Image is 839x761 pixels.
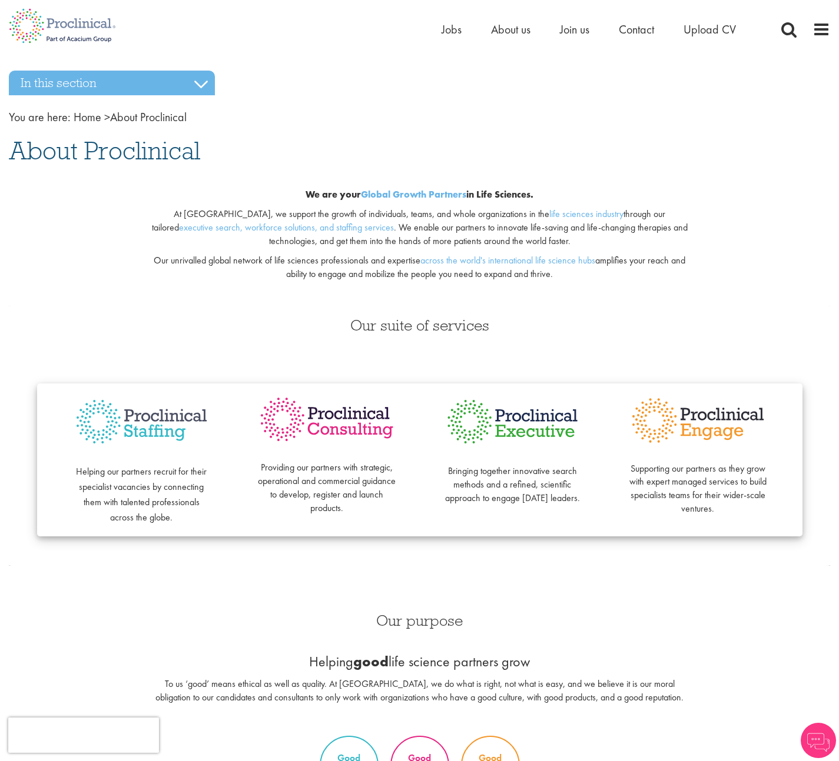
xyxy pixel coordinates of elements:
[149,652,691,672] p: Helping life science partners grow
[353,652,389,670] b: good
[104,109,110,125] span: >
[629,449,767,516] p: Supporting our partners as they grow with expert managed services to build specialists teams for ...
[491,22,530,37] a: About us
[9,135,200,166] span: About Proclinical
[9,71,215,95] h3: In this section
[74,109,101,125] a: breadcrumb link to Home
[149,613,691,628] h3: Our purpose
[629,395,767,446] img: Proclinical Engage
[443,451,582,505] p: Bringing together innovative search methods and a refined, scientific approach to engage [DATE] l...
[8,717,159,753] iframe: reCAPTCHA
[420,254,595,266] a: across the world's international life science hubs
[258,395,396,444] img: Proclinical Consulting
[179,221,394,233] a: executive search, workforce solutions, and staffing services
[9,109,71,125] span: You are here:
[149,677,691,705] p: To us ‘good’ means ethical as well as quality. At [GEOGRAPHIC_DATA], we do what is right, not wha...
[306,188,533,201] b: We are your in Life Sciences.
[801,723,836,758] img: Chatbot
[74,109,187,125] span: About Proclinical
[560,22,589,37] a: Join us
[361,188,466,201] a: Global Growth Partners
[72,395,211,449] img: Proclinical Staffing
[443,395,582,448] img: Proclinical Executive
[149,254,691,281] p: Our unrivalled global network of life sciences professionals and expertise amplifies your reach a...
[619,22,654,37] a: Contact
[684,22,736,37] a: Upload CV
[258,448,396,515] p: Providing our partners with strategic, operational and commercial guidance to develop, register a...
[9,318,830,333] h3: Our suite of services
[549,208,624,220] a: life sciences industry
[442,22,462,37] a: Jobs
[76,465,207,523] span: Helping our partners recruit for their specialist vacancies by connecting them with talented prof...
[149,208,691,248] p: At [GEOGRAPHIC_DATA], we support the growth of individuals, teams, and whole organizations in the...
